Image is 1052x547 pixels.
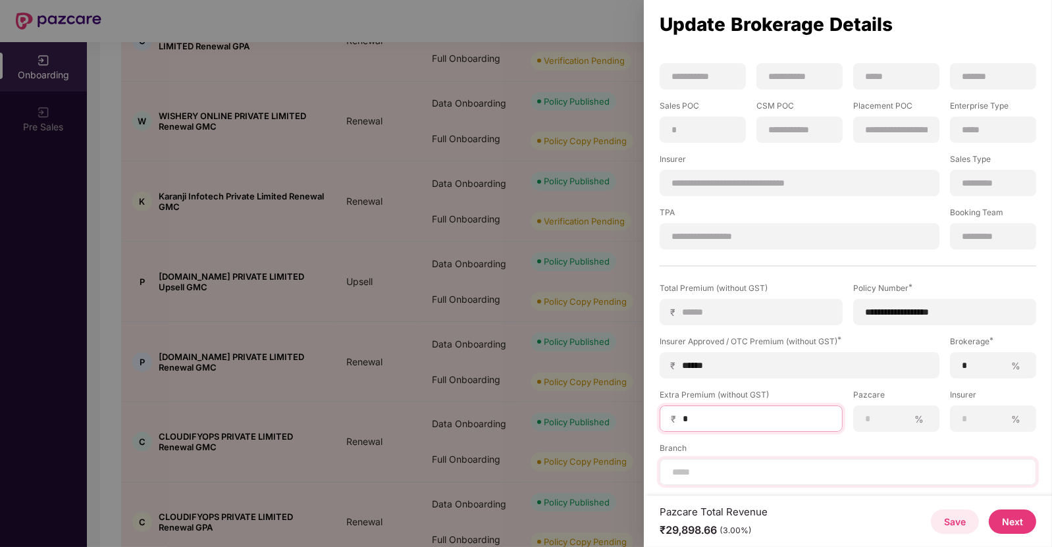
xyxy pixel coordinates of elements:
div: ₹29,898.66 [660,523,768,537]
label: Sales Type [950,153,1036,170]
span: % [1006,413,1026,425]
label: Sales POC [660,100,746,117]
div: (3.00%) [720,525,752,536]
label: Insurer [660,153,939,170]
label: Pazcare [853,389,939,405]
label: Extra Premium (without GST) [660,389,843,405]
span: ₹ [670,306,681,319]
label: Placement POC [853,100,939,117]
div: Update Brokerage Details [660,17,1036,32]
div: Brokerage [950,336,1036,347]
span: ₹ [671,413,681,425]
label: CSM POC [756,100,843,117]
label: TPA [660,207,939,223]
button: Next [989,509,1036,534]
button: Save [931,509,979,534]
label: Enterprise Type [950,100,1036,117]
div: Policy Number [853,282,1036,294]
label: Insurer [950,389,1036,405]
div: Insurer Approved / OTC Premium (without GST) [660,336,939,347]
div: Pazcare Total Revenue [660,506,768,518]
span: % [909,413,929,425]
span: % [1006,359,1026,372]
label: Total Premium (without GST) [660,282,843,299]
label: Booking Team [950,207,1036,223]
label: Branch [660,442,1036,459]
span: ₹ [670,359,681,372]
